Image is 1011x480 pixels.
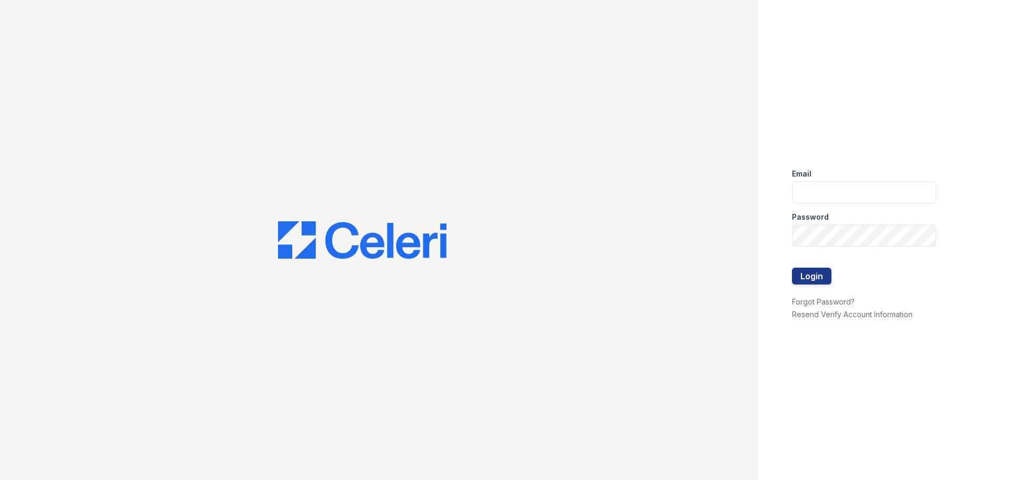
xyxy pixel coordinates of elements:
[278,221,447,259] img: CE_Logo_Blue-a8612792a0a2168367f1c8372b55b34899dd931a85d93a1a3d3e32e68fde9ad4.png
[792,310,913,319] a: Resend Verify Account Information
[792,169,811,179] label: Email
[792,212,829,222] label: Password
[792,268,831,285] button: Login
[792,297,855,306] a: Forgot Password?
